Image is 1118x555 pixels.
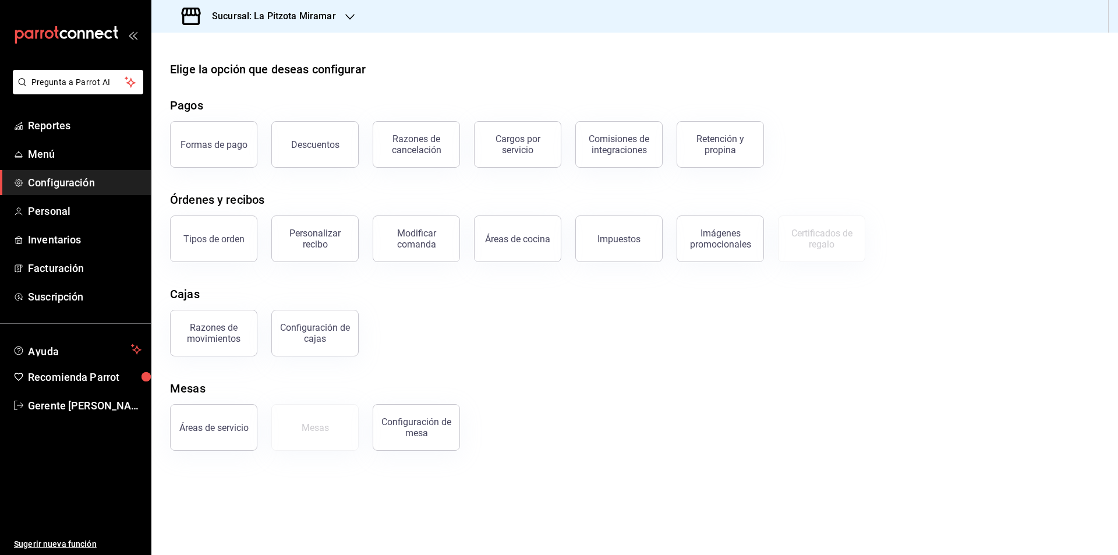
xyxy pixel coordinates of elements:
[684,228,756,250] div: Imágenes promocionales
[583,133,655,155] div: Comisiones de integraciones
[170,404,257,451] button: Áreas de servicio
[482,133,554,155] div: Cargos por servicio
[170,191,264,208] div: Órdenes y recibos
[183,234,245,245] div: Tipos de orden
[28,369,141,385] span: Recomienda Parrot
[13,70,143,94] button: Pregunta a Parrot AI
[279,322,351,344] div: Configuración de cajas
[302,422,329,433] div: Mesas
[28,118,141,133] span: Reportes
[684,133,756,155] div: Retención y propina
[170,97,203,114] div: Pagos
[271,215,359,262] button: Personalizar recibo
[28,232,141,248] span: Inventarios
[271,404,359,451] button: Mesas
[28,342,126,356] span: Ayuda
[677,215,764,262] button: Imágenes promocionales
[8,84,143,97] a: Pregunta a Parrot AI
[170,215,257,262] button: Tipos de orden
[677,121,764,168] button: Retención y propina
[203,9,336,23] h3: Sucursal: La Pitzota Miramar
[28,146,141,162] span: Menú
[28,203,141,219] span: Personal
[291,139,339,150] div: Descuentos
[179,422,249,433] div: Áreas de servicio
[373,121,460,168] button: Razones de cancelación
[474,121,561,168] button: Cargos por servicio
[170,380,206,397] div: Mesas
[170,310,257,356] button: Razones de movimientos
[373,404,460,451] button: Configuración de mesa
[170,121,257,168] button: Formas de pago
[271,121,359,168] button: Descuentos
[575,121,663,168] button: Comisiones de integraciones
[28,398,141,413] span: Gerente [PERSON_NAME]
[597,234,641,245] div: Impuestos
[786,228,858,250] div: Certificados de regalo
[128,30,137,40] button: open_drawer_menu
[474,215,561,262] button: Áreas de cocina
[178,322,250,344] div: Razones de movimientos
[28,289,141,305] span: Suscripción
[485,234,550,245] div: Áreas de cocina
[380,416,452,439] div: Configuración de mesa
[14,538,141,550] span: Sugerir nueva función
[181,139,247,150] div: Formas de pago
[778,215,865,262] button: Certificados de regalo
[28,260,141,276] span: Facturación
[271,310,359,356] button: Configuración de cajas
[279,228,351,250] div: Personalizar recibo
[31,76,125,89] span: Pregunta a Parrot AI
[170,285,200,303] div: Cajas
[380,228,452,250] div: Modificar comanda
[380,133,452,155] div: Razones de cancelación
[170,61,366,78] div: Elige la opción que deseas configurar
[575,215,663,262] button: Impuestos
[373,215,460,262] button: Modificar comanda
[28,175,141,190] span: Configuración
